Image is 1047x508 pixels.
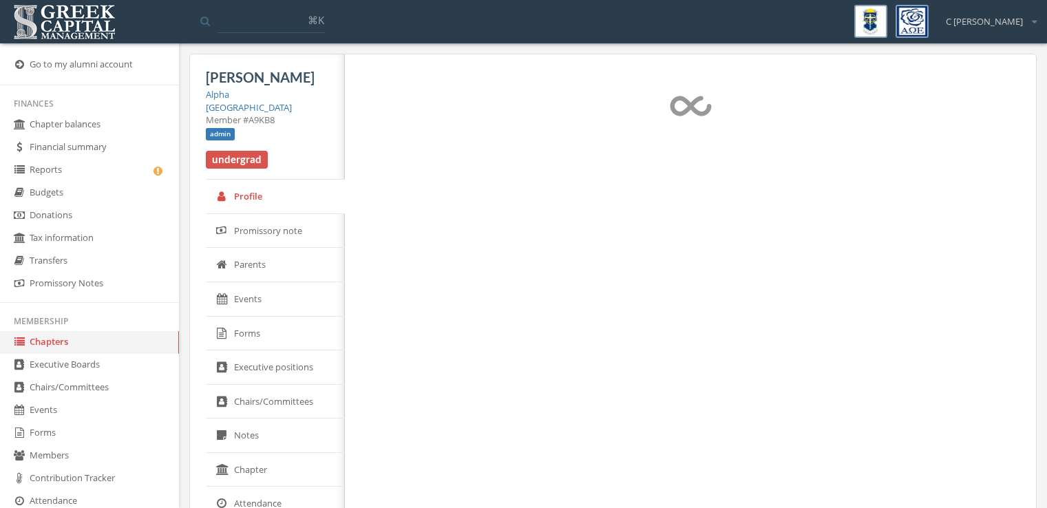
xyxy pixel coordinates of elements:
[308,13,324,27] span: ⌘K
[206,151,268,169] span: undergrad
[206,282,345,317] a: Events
[206,453,345,487] a: Chapter
[937,5,1037,28] div: C [PERSON_NAME]
[206,114,328,127] div: Member #
[206,385,345,419] a: Chairs/Committees
[206,350,345,385] a: Executive positions
[206,88,229,100] a: Alpha
[206,248,345,282] a: Parents
[206,180,345,214] a: Profile
[206,214,345,248] a: Promissory note
[206,101,292,114] a: [GEOGRAPHIC_DATA]
[206,69,315,85] span: [PERSON_NAME]
[946,15,1023,28] span: C [PERSON_NAME]
[206,128,235,140] span: admin
[248,114,275,126] span: A9KB8
[206,419,345,453] a: Notes
[206,317,345,351] a: Forms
